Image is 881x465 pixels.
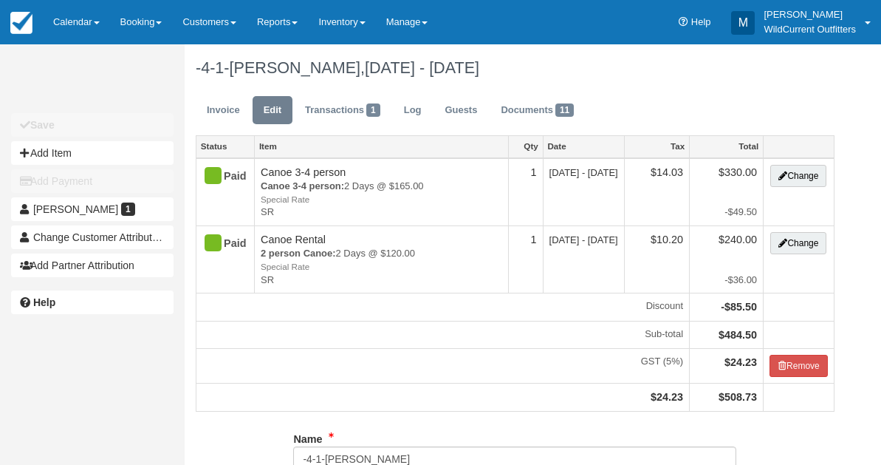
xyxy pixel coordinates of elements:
a: Log [393,96,433,125]
a: Tax [625,136,689,157]
h1: -4-1-[PERSON_NAME], [196,59,834,77]
span: Help [691,16,711,27]
a: Documents11 [490,96,585,125]
strong: $24.23 [651,391,683,403]
a: [PERSON_NAME] 1 [11,197,174,221]
span: [PERSON_NAME] [33,203,118,215]
em: 2 Days @ $165.00 [261,180,502,206]
b: Help [33,296,55,308]
em: Special Rate [261,261,502,274]
em: 2 Days @ $120.00 [261,247,502,273]
a: Item [255,136,508,157]
a: Invoice [196,96,251,125]
em: SR [261,274,502,288]
i: Help [679,18,688,27]
a: Status [196,136,254,157]
span: 1 [121,203,135,216]
a: Transactions1 [294,96,391,125]
div: Paid [202,232,236,256]
em: GST (5%) [202,355,683,369]
label: Name [293,427,322,447]
a: Edit [253,96,292,125]
em: Special Rate [261,194,502,206]
button: Add Payment [11,169,174,193]
span: [DATE] - [DATE] [365,58,479,77]
button: Change [770,232,826,254]
td: Canoe 3-4 person [255,158,509,226]
span: 11 [555,103,574,117]
span: [DATE] - [DATE] [549,167,618,178]
td: $240.00 [690,225,764,293]
td: Canoe Rental [255,225,509,293]
em: Sub-total [202,327,683,342]
strong: Canoe 3-4 person [261,180,344,191]
strong: -$85.50 [721,301,757,313]
button: Remove [769,355,828,377]
a: Guests [433,96,488,125]
span: Change Customer Attribution [33,231,166,243]
td: $10.20 [624,225,689,293]
div: Paid [202,165,236,189]
td: 1 [509,225,543,293]
em: Discount [202,299,683,313]
td: $14.03 [624,158,689,226]
a: Help [11,291,174,314]
button: Save [11,113,174,137]
a: Total [690,136,763,157]
strong: $484.50 [719,329,757,341]
em: -$36.00 [696,274,757,288]
button: Add Item [11,141,174,165]
a: Date [544,136,624,157]
td: 1 [509,158,543,226]
p: WildCurrent Outfitters [764,22,856,37]
p: [PERSON_NAME] [764,7,856,22]
b: Save [30,119,55,131]
img: checkfront-main-nav-mini-logo.png [10,12,32,34]
button: Add Partner Attribution [11,254,174,277]
em: SR [261,206,502,220]
button: Change [770,165,826,187]
strong: $508.73 [719,391,757,403]
strong: 2 person Canoe [261,248,336,259]
strong: $24.23 [724,356,757,368]
span: 1 [366,103,380,117]
a: Qty [509,136,542,157]
button: Change Customer Attribution [11,225,174,249]
div: M [731,11,755,35]
em: -$49.50 [696,206,757,220]
td: $330.00 [690,158,764,226]
span: [DATE] - [DATE] [549,234,618,245]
